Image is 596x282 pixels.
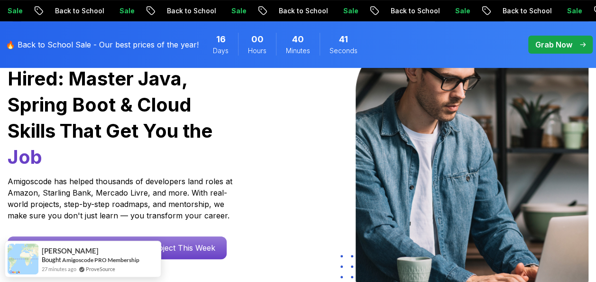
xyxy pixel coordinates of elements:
[447,6,477,16] p: Sale
[292,33,304,46] span: 40 Minutes
[335,6,366,16] p: Sale
[559,6,589,16] p: Sale
[47,6,111,16] p: Back to School
[339,33,348,46] span: 41 Seconds
[535,39,572,50] p: Grab Now
[42,256,61,263] span: Bought
[6,39,199,50] p: 🔥 Back to School Sale - Our best prices of the year!
[271,6,335,16] p: Back to School
[62,256,139,263] a: Amigoscode PRO Membership
[8,39,241,170] h1: Go From Learning to Hired: Master Java, Spring Boot & Cloud Skills That Get You the
[111,6,142,16] p: Sale
[86,265,115,273] a: ProveSource
[42,265,76,273] span: 27 minutes ago
[8,176,235,221] p: Amigoscode has helped thousands of developers land roles at Amazon, Starling Bank, Mercado Livre,...
[286,46,310,56] span: Minutes
[248,46,266,56] span: Hours
[8,244,38,274] img: provesource social proof notification image
[159,6,223,16] p: Back to School
[223,6,254,16] p: Sale
[8,236,227,259] a: Start Free [DATE] - Build Your First Project This Week
[495,6,559,16] p: Back to School
[213,46,229,56] span: Days
[42,247,99,255] span: [PERSON_NAME]
[383,6,447,16] p: Back to School
[251,33,264,46] span: 0 Hours
[8,145,42,169] span: Job
[330,46,358,56] span: Seconds
[216,33,226,46] span: 16 Days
